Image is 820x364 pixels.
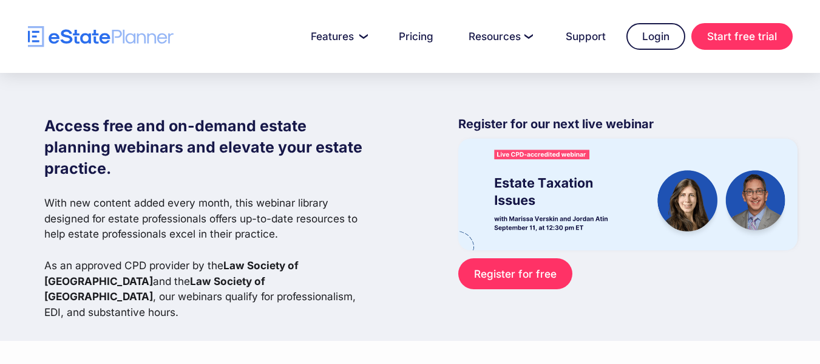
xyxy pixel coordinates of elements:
[296,24,378,49] a: Features
[44,115,368,179] h1: Access free and on-demand estate planning webinars and elevate your estate practice.
[458,139,797,250] img: eState Academy webinar
[384,24,448,49] a: Pricing
[626,23,685,50] a: Login
[454,24,545,49] a: Resources
[44,195,368,320] p: With new content added every month, this webinar library designed for estate professionals offers...
[551,24,620,49] a: Support
[28,26,174,47] a: home
[458,115,797,139] p: Register for our next live webinar
[691,23,793,50] a: Start free trial
[44,259,299,287] strong: Law Society of [GEOGRAPHIC_DATA]
[458,258,572,289] a: Register for free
